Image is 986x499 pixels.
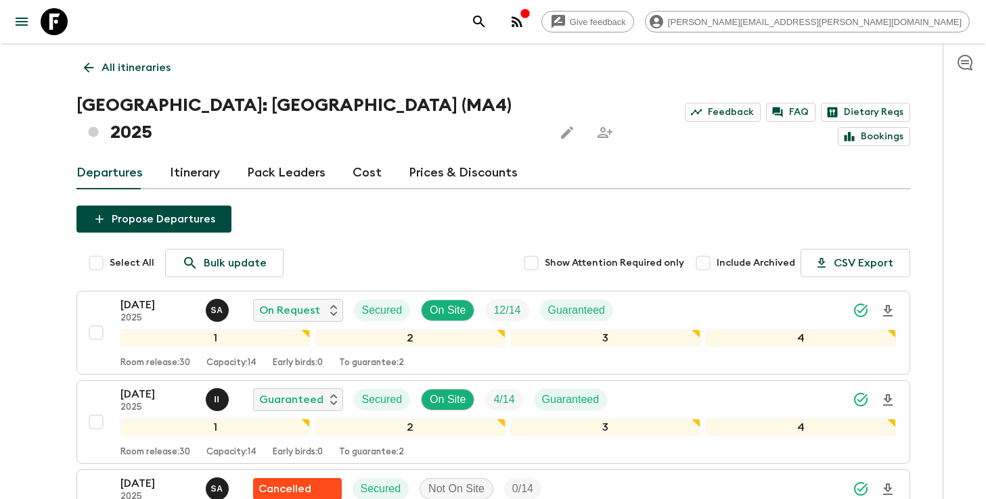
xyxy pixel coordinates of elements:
p: 2025 [120,313,195,324]
p: Guaranteed [259,391,323,408]
div: 3 [511,329,701,347]
a: Feedback [685,103,761,122]
svg: Synced Successfully [853,391,869,408]
span: Include Archived [717,256,795,270]
p: 4 / 14 [493,391,514,408]
a: Dietary Reqs [821,103,910,122]
p: On Request [259,302,320,318]
span: Ismail Ingrioui [206,392,231,403]
p: Capacity: 14 [206,358,256,369]
div: [PERSON_NAME][EMAIL_ADDRESS][PERSON_NAME][DOMAIN_NAME] [645,11,970,32]
p: S A [211,305,223,316]
span: Give feedback [562,17,633,27]
span: Select All [110,256,154,270]
div: 4 [706,329,896,347]
div: 2 [315,419,506,436]
span: Samir Achahri [206,481,231,492]
div: Secured [354,300,411,321]
p: S A [211,483,223,494]
div: 1 [120,329,311,347]
p: All itineraries [102,60,171,76]
p: To guarantee: 2 [339,447,404,458]
svg: Synced Successfully [853,302,869,318]
p: Cancelled [259,481,311,497]
a: Prices & Discounts [409,157,518,189]
button: SA [206,299,231,322]
span: Show Attention Required only [545,256,684,270]
p: [DATE] [120,386,195,402]
a: Give feedback [541,11,634,32]
p: On Site [430,302,466,318]
p: Secured [362,302,403,318]
span: Samir Achahri [206,303,231,314]
p: [DATE] [120,475,195,492]
p: Early birds: 0 [273,447,323,458]
div: Trip Fill [485,389,522,410]
a: Itinerary [170,157,220,189]
button: search adventures [466,8,493,35]
div: 3 [511,419,701,436]
button: menu [8,8,35,35]
p: Room release: 30 [120,358,190,369]
a: All itineraries [76,54,178,81]
p: [DATE] [120,297,195,313]
p: Guaranteed [548,302,606,318]
div: Trip Fill [485,300,529,321]
button: [DATE]2025Samir AchahriOn RequestSecuredOn SiteTrip FillGuaranteed1234Room release:30Capacity:14E... [76,291,910,375]
button: CSV Export [801,249,910,277]
button: Propose Departures [76,206,231,233]
button: [DATE]2025Ismail IngriouiGuaranteedSecuredOn SiteTrip FillGuaranteed1234Room release:30Capacity:1... [76,380,910,464]
div: 1 [120,419,311,436]
a: Pack Leaders [247,157,326,189]
svg: Download Onboarding [880,303,896,319]
p: Capacity: 14 [206,447,256,458]
a: Bulk update [165,249,284,277]
p: Early birds: 0 [273,358,323,369]
a: Bookings [838,127,910,146]
svg: Download Onboarding [880,481,896,498]
svg: Download Onboarding [880,392,896,408]
div: On Site [421,300,474,321]
div: 4 [706,419,896,436]
a: FAQ [766,103,815,122]
div: Secured [354,389,411,410]
a: Cost [353,157,382,189]
p: I I [215,394,220,405]
div: On Site [421,389,474,410]
p: Bulk update [204,255,267,271]
p: Secured [361,481,401,497]
p: To guarantee: 2 [339,358,404,369]
p: Not On Site [428,481,485,497]
p: 2025 [120,402,195,413]
h1: [GEOGRAPHIC_DATA]: [GEOGRAPHIC_DATA] (MA4) 2025 [76,92,543,146]
p: Guaranteed [542,391,600,408]
p: 0 / 14 [512,481,533,497]
a: Departures [76,157,143,189]
p: 12 / 14 [493,302,520,318]
svg: Synced Successfully [853,481,869,497]
span: Share this itinerary [591,119,619,146]
p: On Site [430,391,466,408]
p: Secured [362,391,403,408]
div: 2 [315,329,506,347]
p: Room release: 30 [120,447,190,458]
button: Edit this itinerary [554,119,581,146]
button: II [206,388,231,411]
span: [PERSON_NAME][EMAIL_ADDRESS][PERSON_NAME][DOMAIN_NAME] [660,17,969,27]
